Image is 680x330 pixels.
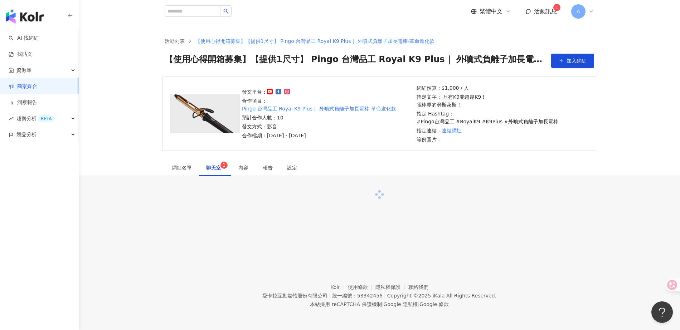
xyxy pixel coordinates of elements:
span: 資源庫 [16,62,31,78]
div: BETA [38,115,54,122]
span: | [384,293,386,299]
a: iKala [433,293,445,299]
div: 內容 [238,164,248,172]
p: 指定文字： 只有K9能超越K9！ 電棒界的勞斯萊斯！ [417,93,587,109]
a: Pingo 台灣品工 Royal K9 Plus｜ 外噴式負離子加長電棒-革命進化款 [242,105,396,113]
p: 預計合作人數：10 [242,114,412,122]
a: Kolr [330,284,348,290]
span: 本站採用 reCAPTCHA 保護機制 [310,300,448,309]
span: 競品分析 [16,127,37,143]
p: #K9Plus [482,118,502,125]
span: 活動訊息 [534,8,557,15]
span: 聊天室 [206,165,224,170]
span: 繁體中文 [480,8,502,15]
span: search [223,9,228,14]
div: 愛卡拉互動媒體股份有限公司 [262,293,327,299]
a: 找貼文 [9,51,32,58]
div: 設定 [287,164,297,172]
a: 聯絡我們 [408,284,428,290]
p: 指定連結： [417,127,587,134]
span: 1 [555,5,558,10]
p: 合作項目： [242,97,412,113]
span: rise [9,116,14,121]
sup: 1 [220,162,228,169]
span: | [418,301,419,307]
a: 隱私權保護 [375,284,408,290]
iframe: Help Scout Beacon - Open [651,301,673,323]
div: 報告 [263,164,273,172]
span: A [577,8,580,15]
span: | [329,293,331,299]
a: Google 隱私權 [383,301,418,307]
p: 網紅預算：$1,000 / 人 [417,84,587,92]
p: 發文方式：影音 [242,123,412,130]
a: 活動列表 [163,37,186,45]
a: 連結網址 [442,127,462,134]
div: 網紅名單 [172,164,192,172]
span: 趨勢分析 [16,110,54,127]
a: 洞察報告 [9,99,37,106]
a: Google 條款 [419,301,449,307]
p: 發文平台： [242,88,412,96]
span: 【使用心得開箱募集】【提供1尺寸】 Pingo 台灣品工 Royal K9 Plus｜ 外噴式負離子加長電棒-革命進化款 [165,54,548,68]
p: #Pingo台灣品工 [417,118,455,125]
p: #外噴式負離子加長電棒 [504,118,558,125]
p: #RoyalK9 [456,118,480,125]
span: 加入網紅 [567,58,587,64]
sup: 1 [553,4,560,11]
a: 商案媒合 [9,83,37,90]
div: 統一編號：53342456 [332,293,383,299]
p: 指定 Hashtag： [417,110,587,125]
a: 使用條款 [348,284,376,290]
img: logo [6,9,44,24]
span: 1 [223,163,225,168]
span: 【使用心得開箱募集】【提供1尺寸】 Pingo 台灣品工 Royal K9 Plus｜ 外噴式負離子加長電棒-革命進化款 [195,38,434,44]
a: searchAI 找網紅 [9,35,39,42]
p: 合作檔期：[DATE] - [DATE] [242,132,412,139]
button: 加入網紅 [551,54,594,68]
div: Copyright © 2025 All Rights Reserved. [387,293,496,299]
img: Pingo 台灣品工 Royal K9 Plus｜ 外噴式負離子加長電棒-革命進化款 [170,94,240,133]
span: | [382,301,384,307]
p: 範例圖片： [417,136,587,143]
